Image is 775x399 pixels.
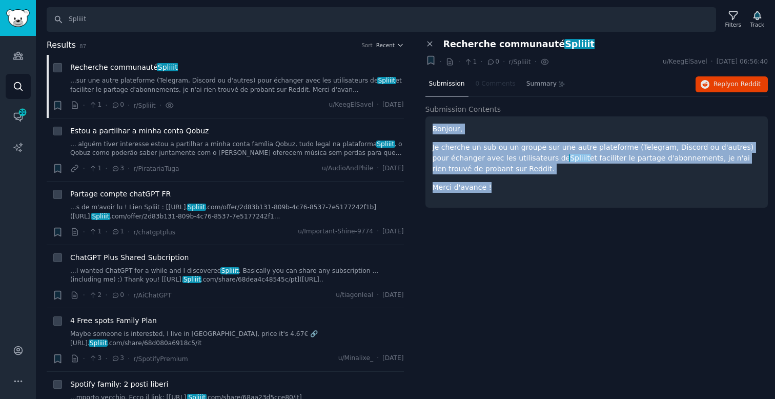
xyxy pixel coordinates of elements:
[569,154,590,162] span: Spliiit
[480,56,482,67] span: ·
[361,42,373,49] div: Sort
[70,189,171,199] a: Partage compte chatGPT FR
[503,56,505,67] span: ·
[91,213,110,220] span: Spliiit
[83,353,85,364] span: ·
[111,227,124,236] span: 1
[747,9,768,30] button: Track
[111,354,124,363] span: 3
[157,63,178,71] span: Spliiit
[464,57,477,67] span: 1
[187,204,206,211] span: Spliiit
[425,104,501,115] span: Submission Contents
[128,290,130,301] span: ·
[717,57,768,67] span: [DATE] 06:56:40
[508,58,531,66] span: r/Spliiit
[89,164,101,173] span: 1
[105,163,107,174] span: ·
[377,354,379,363] span: ·
[376,141,395,148] span: Spliiit
[70,330,404,348] a: Maybe someone is interested, I live in [GEOGRAPHIC_DATA], price it's 4.67€ 🔗 [URL].Spliiit.com/sh...
[105,100,107,111] span: ·
[725,21,741,28] div: Filters
[70,252,189,263] a: ChatGPT Plus Shared Subcription
[443,39,595,50] span: Recherche communauté
[182,276,201,283] span: Spliiit
[663,57,707,67] span: u/KeegElSavel
[564,39,596,49] span: Spliiit
[70,203,404,221] a: ...s de m'avoir lu ! Lien Spliit : [[URL].Spliiit.com/offer/2d83b131-809b-4c76-8537-7e5177242f1b]...
[329,101,373,110] span: u/KeegElSavel
[79,43,86,49] span: 87
[105,353,107,364] span: ·
[535,56,537,67] span: ·
[382,227,403,236] span: [DATE]
[750,21,764,28] div: Track
[89,354,101,363] span: 3
[382,164,403,173] span: [DATE]
[111,291,124,300] span: 0
[70,62,178,73] a: Recherche communautéSpliiit
[89,340,108,347] span: Spliiit
[6,9,30,27] img: GummySearch logo
[47,7,716,32] input: Search Keyword
[377,227,379,236] span: ·
[111,101,124,110] span: 0
[83,163,85,174] span: ·
[696,76,768,93] button: Replyon Reddit
[440,56,442,67] span: ·
[338,354,373,363] span: u/Minalixe_
[70,315,157,326] a: 4 Free spots Family Plan
[128,100,130,111] span: ·
[6,104,31,129] a: 20
[526,79,557,89] span: Summary
[298,227,373,236] span: u/Important-Shine-9774
[322,164,373,173] span: u/AudioAndPhile
[433,182,761,193] p: Merci d'avance !
[70,379,168,390] a: Spotify family: 2 posti liberi
[377,77,396,84] span: Spliiit
[433,124,761,134] p: Bonjour,
[70,76,404,94] a: ...sur une autre plateforme (Telegram, Discord ou d'autres) pour échanger avec les utilisateurs d...
[376,42,395,49] span: Recent
[89,227,101,236] span: 1
[377,291,379,300] span: ·
[382,291,403,300] span: [DATE]
[128,227,130,237] span: ·
[70,140,404,158] a: ... alguém tiver interesse estou a partilhar a minha conta família Qobuz, tudo legal na plataform...
[133,229,175,236] span: r/chatgptplus
[713,80,761,89] span: Reply
[159,100,161,111] span: ·
[70,267,404,285] a: ...I wanted ChatGPT for a while and I discoveredSpliiit. Basically you can share any subscription...
[83,100,85,111] span: ·
[133,292,171,299] span: r/AiChatGPT
[105,227,107,237] span: ·
[133,102,155,109] span: r/Spliiit
[382,354,403,363] span: [DATE]
[377,101,379,110] span: ·
[105,290,107,301] span: ·
[731,81,761,88] span: on Reddit
[376,42,404,49] button: Recent
[70,126,209,136] a: Estou a partilhar a minha conta Qobuz
[128,353,130,364] span: ·
[382,101,403,110] span: [DATE]
[433,142,761,174] p: Je cherche un sub ou un groupe sur une autre plateforme (Telegram, Discord ou d'autres) pour écha...
[83,290,85,301] span: ·
[377,164,379,173] span: ·
[89,101,101,110] span: 1
[83,227,85,237] span: ·
[711,57,713,67] span: ·
[486,57,499,67] span: 0
[70,62,178,73] span: Recherche communauté
[18,109,27,116] span: 20
[458,56,460,67] span: ·
[220,267,239,274] span: Spliiit
[133,165,179,172] span: r/PiratariaTuga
